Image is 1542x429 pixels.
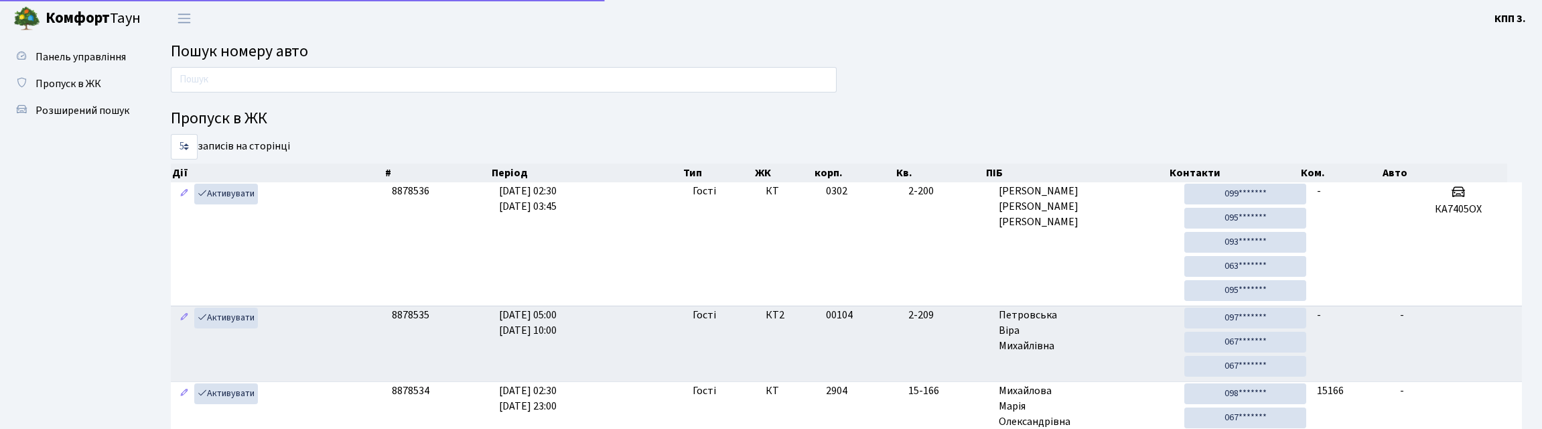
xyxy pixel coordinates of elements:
[194,308,258,328] a: Активувати
[682,164,754,182] th: Тип
[985,164,1168,182] th: ПІБ
[1317,184,1321,198] span: -
[908,184,988,199] span: 2-200
[171,67,837,93] input: Пошук
[392,308,429,322] span: 8878535
[36,50,126,64] span: Панель управління
[908,383,988,399] span: 15-166
[171,164,384,182] th: Дії
[7,44,141,70] a: Панель управління
[36,103,129,118] span: Розширений пошук
[176,184,192,204] a: Редагувати
[826,308,853,322] span: 00104
[895,164,984,182] th: Кв.
[1317,308,1321,322] span: -
[999,184,1174,230] span: [PERSON_NAME] [PERSON_NAME] [PERSON_NAME]
[999,308,1174,354] span: Петровська Віра Михайлівна
[908,308,988,323] span: 2-209
[826,383,847,398] span: 2904
[171,109,1522,129] h4: Пропуск в ЖК
[1168,164,1300,182] th: Контакти
[499,383,557,414] span: [DATE] 02:30 [DATE] 23:00
[499,184,557,214] span: [DATE] 02:30 [DATE] 03:45
[1400,308,1404,322] span: -
[167,7,201,29] button: Переключити навігацію
[1400,383,1404,398] span: -
[1300,164,1381,182] th: Ком.
[36,76,101,91] span: Пропуск в ЖК
[1381,164,1507,182] th: Авто
[171,40,308,63] span: Пошук номеру авто
[766,383,815,399] span: КТ
[13,5,40,32] img: logo.png
[7,70,141,97] a: Пропуск в ЖК
[171,134,290,160] label: записів на сторінці
[1494,11,1526,27] a: КПП 3.
[171,134,198,160] select: записів на сторінці
[392,383,429,398] span: 8878534
[499,308,557,338] span: [DATE] 05:00 [DATE] 10:00
[693,184,716,199] span: Гості
[1494,11,1526,26] b: КПП 3.
[693,383,716,399] span: Гості
[813,164,895,182] th: корп.
[693,308,716,323] span: Гості
[176,383,192,404] a: Редагувати
[194,184,258,204] a: Активувати
[1400,203,1517,216] h5: КА7405ОХ
[384,164,490,182] th: #
[392,184,429,198] span: 8878536
[194,383,258,404] a: Активувати
[766,308,815,323] span: КТ2
[46,7,141,30] span: Таун
[766,184,815,199] span: КТ
[826,184,847,198] span: 0302
[754,164,813,182] th: ЖК
[176,308,192,328] a: Редагувати
[1317,383,1344,398] span: 15166
[46,7,110,29] b: Комфорт
[490,164,682,182] th: Період
[7,97,141,124] a: Розширений пошук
